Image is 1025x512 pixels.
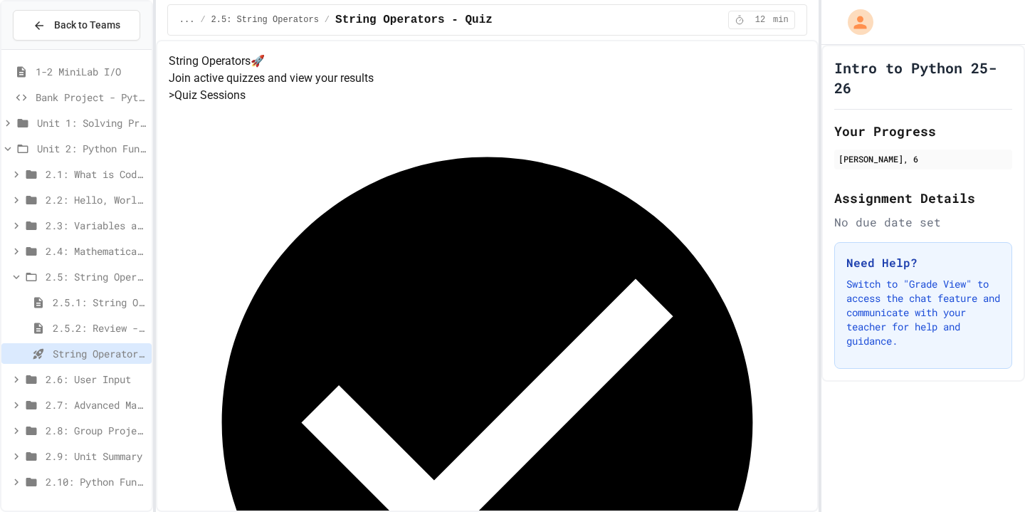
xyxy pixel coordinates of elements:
h5: > Quiz Sessions [169,87,806,104]
h2: Assignment Details [834,188,1012,208]
span: 2.5: String Operators [211,14,319,26]
div: My Account [833,6,877,38]
span: Bank Project - Python [36,90,146,105]
span: 1-2 MiniLab I/O [36,64,146,79]
span: 2.8: Group Project - Mad Libs [46,423,146,438]
span: ... [179,14,195,26]
span: 2.1: What is Code? [46,167,146,182]
span: 2.6: User Input [46,372,146,387]
h2: Your Progress [834,121,1012,141]
h3: Need Help? [846,254,1000,271]
div: [PERSON_NAME], 6 [839,152,1008,165]
span: 2.5.1: String Operators [53,295,146,310]
span: 2.2: Hello, World! [46,192,146,207]
p: Join active quizzes and view your results [169,70,806,87]
span: 12 [749,14,772,26]
span: 2.4: Mathematical Operators [46,244,146,258]
span: Unit 2: Python Fundamentals [37,141,146,156]
span: Unit 1: Solving Problems in Computer Science [37,115,146,130]
span: String Operators - Quiz [335,11,493,28]
span: / [325,14,330,26]
span: 2.5.2: Review - String Operators [53,320,146,335]
span: min [773,14,789,26]
span: 2.10: Python Fundamentals Exam [46,474,146,489]
h1: Intro to Python 25-26 [834,58,1012,98]
span: 2.5: String Operators [46,269,146,284]
button: Back to Teams [13,10,140,41]
span: 2.9: Unit Summary [46,449,146,464]
span: 2.7: Advanced Math [46,397,146,412]
span: 2.3: Variables and Data Types [46,218,146,233]
h4: String Operators 🚀 [169,53,806,70]
p: Switch to "Grade View" to access the chat feature and communicate with your teacher for help and ... [846,277,1000,348]
div: No due date set [834,214,1012,231]
span: Back to Teams [54,18,120,33]
span: String Operators - Quiz [53,346,146,361]
span: / [200,14,205,26]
